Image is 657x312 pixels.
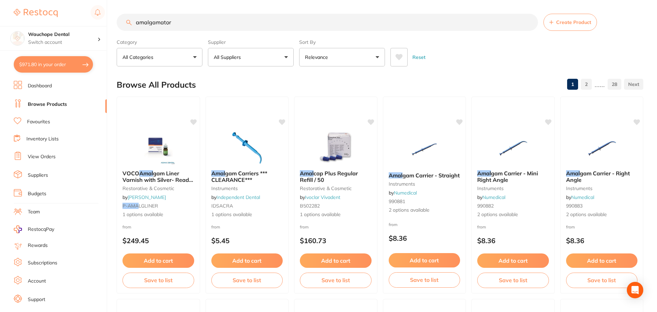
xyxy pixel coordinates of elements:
a: RestocqPay [14,225,54,233]
span: gam Carrier - Straight [402,172,460,179]
button: Add to cart [122,253,194,268]
small: instruments [477,186,549,191]
button: Save to list [122,273,194,288]
span: 2 options available [477,211,549,218]
a: Browse Products [28,101,67,108]
a: Independent Dental [216,194,260,200]
button: All Categories [117,48,202,66]
button: Add to cart [389,253,460,267]
span: by [122,194,166,200]
span: RestocqPay [28,226,54,233]
span: LGLINER [139,203,158,209]
button: Add to cart [300,253,372,268]
span: VOCO [122,170,139,177]
a: [PERSON_NAME] [128,194,166,200]
a: Restocq Logo [14,5,58,21]
span: 1 options available [211,211,283,218]
button: Create Product [543,14,597,31]
h4: Wauchope Dental [28,31,97,38]
input: Search Products [117,14,538,31]
label: Category [117,39,202,45]
span: by [566,194,594,200]
a: Subscriptions [28,260,57,266]
label: Supplier [208,39,294,45]
span: from [477,224,486,229]
a: Numedical [571,194,594,200]
img: Restocq Logo [14,9,58,17]
a: Support [28,296,45,303]
div: Open Intercom Messenger [627,282,643,298]
button: Add to cart [477,253,549,268]
a: 1 [567,77,578,91]
a: Inventory Lists [26,136,59,142]
p: $8.36 [389,234,460,242]
b: Amalgam Carrier - Mini Right Angle [477,170,549,183]
span: from [122,224,131,229]
small: instruments [389,181,460,187]
a: Numedical [482,194,505,200]
span: IDSACRA [211,203,233,209]
span: from [389,222,398,227]
button: Relevance [299,48,385,66]
button: Save to list [477,273,549,288]
button: Save to list [211,273,283,288]
span: 990883 [566,203,583,209]
p: All Categories [122,54,156,61]
em: Amal [566,170,580,177]
p: $160.73 [300,237,372,245]
span: 1 options available [300,211,372,218]
span: B502282 [300,203,320,209]
p: Switch account [28,39,97,46]
p: All Suppliers [214,54,244,61]
span: 990882 [477,203,494,209]
span: 2 options available [566,211,638,218]
p: Relevance [305,54,331,61]
em: Amal [300,170,314,177]
h2: Browse All Products [117,80,196,90]
span: by [389,190,417,196]
img: RestocqPay [14,225,22,233]
img: Amalcap Plus Regular Refill / 50 [313,130,358,165]
b: VOCO Amalgam Liner Varnish with Silver- Ready to Use [122,170,194,183]
a: Ivoclar Vivadent [305,194,340,200]
img: VOCO Amalgam Liner Varnish with Silver- Ready to Use [136,130,180,165]
em: P-AMA [122,203,139,209]
button: Save to list [300,273,372,288]
p: $249.45 [122,237,194,245]
span: 1 options available [122,211,194,218]
button: Save to list [566,273,638,288]
a: Account [28,278,46,285]
img: Amalgam Carrier - Mini Right Angle [491,130,535,165]
img: Amalgam Carrier - Straight [402,133,447,167]
a: Team [28,209,40,215]
a: Numedical [394,190,417,196]
b: Amalcap Plus Regular Refill / 50 [300,170,372,183]
small: restorative & cosmetic [300,186,372,191]
b: Amalgam Carrier - Right Angle [566,170,638,183]
span: from [300,224,309,229]
span: by [211,194,260,200]
a: Rewards [28,242,48,249]
a: 28 [608,77,621,91]
button: Add to cart [566,253,638,268]
span: gam Liner Varnish with Silver- Ready to Use [122,170,193,189]
a: View Orders [28,153,56,160]
small: restorative & cosmetic [122,186,194,191]
small: instruments [566,186,638,191]
a: Suppliers [28,172,48,179]
p: $8.36 [477,237,549,245]
span: gam Carrier - Mini Right Angle [477,170,538,183]
a: Favourites [27,118,50,125]
button: $971.80 in your order [14,56,93,73]
em: Amal [389,172,402,179]
img: Wauchope Dental [11,32,24,45]
span: 2 options available [389,207,460,214]
img: Amalgam Carrier - Right Angle [579,130,624,165]
em: Amal [139,170,153,177]
button: Reset [410,48,427,66]
em: Amal [477,170,491,177]
span: by [300,194,340,200]
button: Add to cart [211,253,283,268]
span: gam Carrier - Right Angle [566,170,630,183]
span: by [477,194,505,200]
